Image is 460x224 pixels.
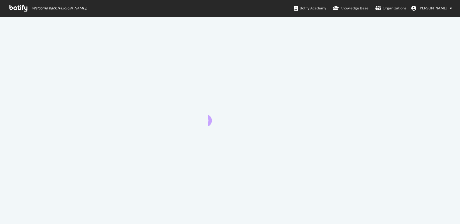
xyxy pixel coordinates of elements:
span: Welcome back, [PERSON_NAME] ! [32,6,87,11]
div: Botify Academy [294,5,326,11]
div: animation [208,104,252,126]
button: [PERSON_NAME] [406,3,457,13]
div: Knowledge Base [333,5,368,11]
span: Lisa Sumner [419,5,447,11]
div: Organizations [375,5,406,11]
